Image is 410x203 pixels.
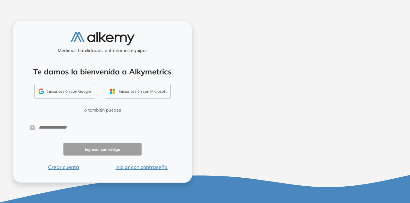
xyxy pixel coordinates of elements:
[84,107,121,114] span: o también puedes
[34,84,95,99] button: Iniciar sesión con Google
[38,89,44,94] img: GMAIL_ICON
[24,163,102,171] button: Crear cuenta
[70,32,135,45] img: logo-alkemy
[63,143,142,156] button: Ingresar con código
[105,84,171,99] button: Iniciar sesión con Microsoft
[102,163,181,171] button: Iniciar con contraseña
[378,172,410,203] iframe: Chat Widget
[16,48,189,53] h5: Medimos habilidades, entrenamos equipos
[21,67,184,76] h4: Te damos la bienvenida a Alkymetrics
[109,88,116,95] img: OUTLOOK_ICON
